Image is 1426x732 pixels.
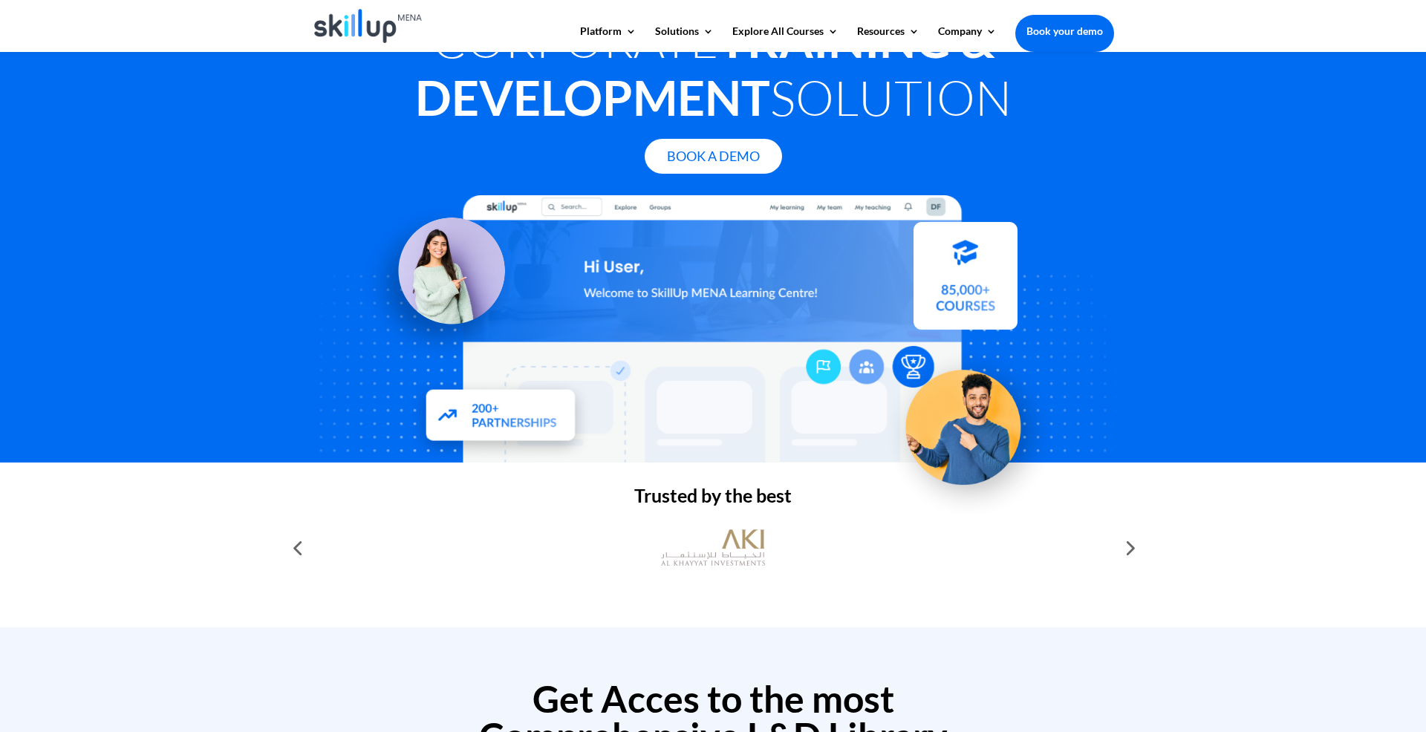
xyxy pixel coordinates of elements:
a: Book your demo [1015,15,1114,48]
iframe: Chat Widget [1171,572,1426,732]
h1: Corporate Solution [312,10,1114,134]
img: Partners - SkillUp Mena [408,375,593,461]
a: Company [938,26,997,51]
strong: Training & Development [415,10,994,126]
a: Resources [857,26,919,51]
img: Upskill your workforce - SkillUp [882,338,1058,514]
h2: Trusted by the best [312,486,1114,512]
a: Explore All Courses [732,26,839,51]
img: al khayyat investments logo [661,522,765,574]
a: Solutions [655,26,714,51]
img: Skillup Mena [314,9,422,43]
img: Courses library - SkillUp MENA [914,229,1018,336]
a: Platform [580,26,637,51]
img: Learning Management Solution - SkillUp [360,201,521,362]
a: Book A Demo [645,139,782,174]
